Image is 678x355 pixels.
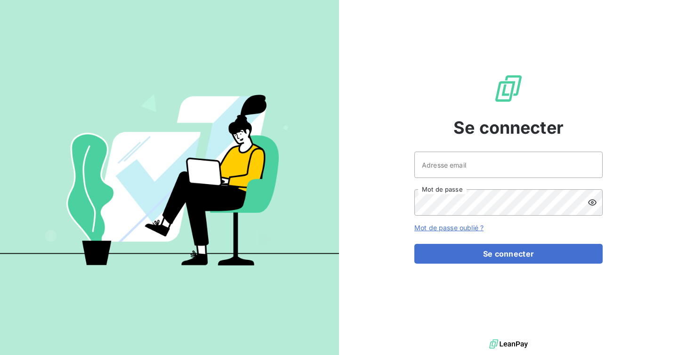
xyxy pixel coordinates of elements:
a: Mot de passe oublié ? [414,224,484,232]
button: Se connecter [414,244,603,264]
img: Logo LeanPay [493,73,524,104]
span: Se connecter [453,115,564,140]
img: logo [489,337,528,351]
input: placeholder [414,152,603,178]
